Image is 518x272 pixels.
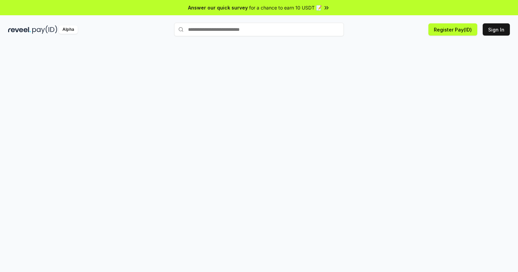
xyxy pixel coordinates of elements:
[249,4,322,11] span: for a chance to earn 10 USDT 📝
[188,4,248,11] span: Answer our quick survey
[59,25,78,34] div: Alpha
[32,25,57,34] img: pay_id
[428,23,477,36] button: Register Pay(ID)
[483,23,510,36] button: Sign In
[8,25,31,34] img: reveel_dark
